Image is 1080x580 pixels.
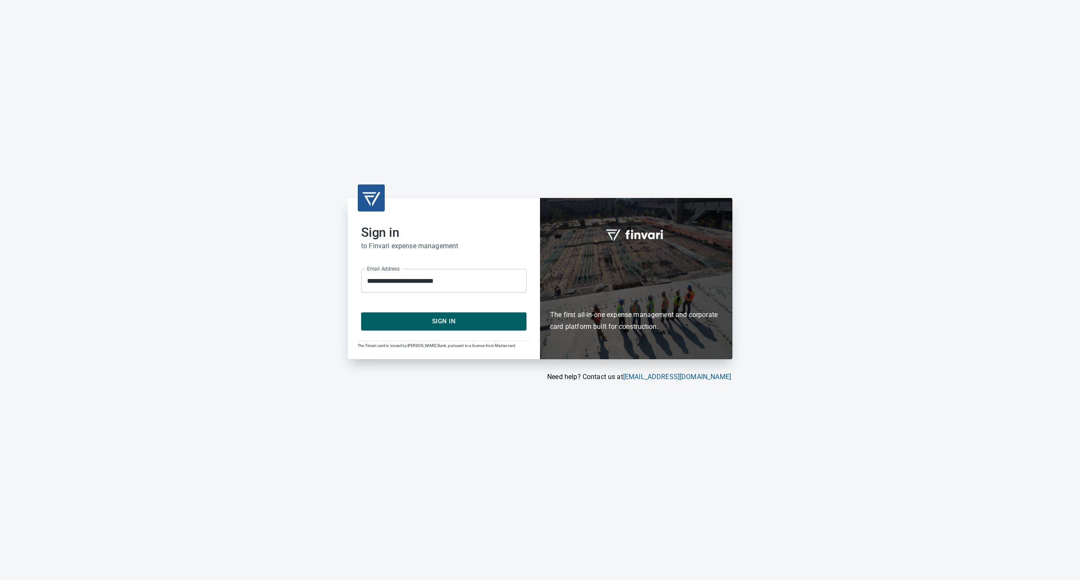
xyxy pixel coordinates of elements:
span: The Finvari card is issued by [PERSON_NAME] Bank, pursuant to a license from Mastercard [358,344,515,348]
span: Sign In [370,316,517,327]
p: Need help? Contact us at [348,372,731,382]
h6: to Finvari expense management [361,240,526,252]
h2: Sign in [361,225,526,240]
button: Sign In [361,312,526,330]
div: Finvari [540,198,732,359]
h6: The first all-in-one expense management and corporate card platform built for construction. [550,260,722,333]
a: [EMAIL_ADDRESS][DOMAIN_NAME] [623,373,731,381]
img: fullword_logo_white.png [605,225,668,244]
img: transparent_logo.png [361,188,381,208]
